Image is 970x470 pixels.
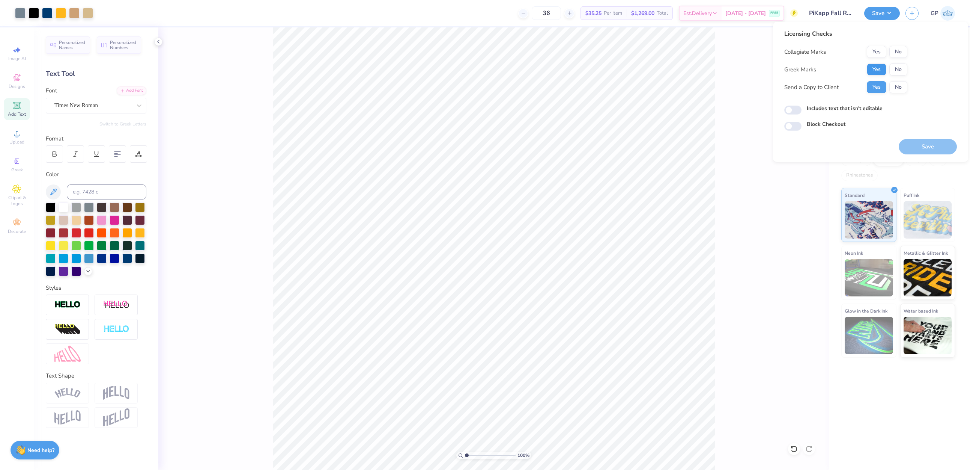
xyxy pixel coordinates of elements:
[904,249,948,257] span: Metallic & Glitter Ink
[46,86,57,95] label: Font
[103,300,129,310] img: Shadow
[784,48,826,56] div: Collegiate Marks
[46,372,146,380] div: Text Shape
[803,6,859,21] input: Untitled Design
[845,317,893,354] img: Glow in the Dark Ink
[904,201,952,239] img: Puff Ink
[931,6,955,21] a: GP
[604,9,622,17] span: Per Item
[904,307,938,315] span: Water based Ink
[904,317,952,354] img: Water based Ink
[940,6,955,21] img: Germaine Penalosa
[889,81,907,93] button: No
[867,46,886,58] button: Yes
[889,46,907,58] button: No
[784,65,816,74] div: Greek Marks
[54,301,81,309] img: Stroke
[904,259,952,296] img: Metallic & Glitter Ink
[904,191,919,199] span: Puff Ink
[807,104,883,112] label: Includes text that isn't editable
[631,9,654,17] span: $1,269.00
[4,195,30,207] span: Clipart & logos
[845,249,863,257] span: Neon Ink
[683,9,712,17] span: Est. Delivery
[67,184,146,199] input: e.g. 7428 c
[845,201,893,239] img: Standard
[532,6,561,20] input: – –
[845,191,865,199] span: Standard
[54,410,81,425] img: Flag
[8,56,26,62] span: Image AI
[807,120,845,128] label: Block Checkout
[657,9,668,17] span: Total
[103,386,129,400] img: Arch
[889,63,907,76] button: No
[117,86,146,95] div: Add Font
[110,40,137,50] span: Personalized Numbers
[46,170,146,179] div: Color
[867,63,886,76] button: Yes
[517,452,529,459] span: 100 %
[8,111,26,117] span: Add Text
[784,83,839,92] div: Send a Copy to Client
[54,346,81,362] img: Free Distort
[46,284,146,292] div: Styles
[99,121,146,127] button: Switch to Greek Letters
[585,9,602,17] span: $35.25
[103,325,129,334] img: Negative Space
[770,11,778,16] span: FREE
[54,323,81,335] img: 3d Illusion
[841,170,878,181] div: Rhinestones
[103,408,129,427] img: Rise
[8,228,26,234] span: Decorate
[867,81,886,93] button: Yes
[725,9,766,17] span: [DATE] - [DATE]
[27,447,54,454] strong: Need help?
[845,307,887,315] span: Glow in the Dark Ink
[9,83,25,89] span: Designs
[845,259,893,296] img: Neon Ink
[9,139,24,145] span: Upload
[784,29,907,38] div: Licensing Checks
[59,40,86,50] span: Personalized Names
[54,388,81,398] img: Arc
[11,167,23,173] span: Greek
[46,135,147,143] div: Format
[931,9,938,18] span: GP
[864,7,900,20] button: Save
[46,69,146,79] div: Text Tool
